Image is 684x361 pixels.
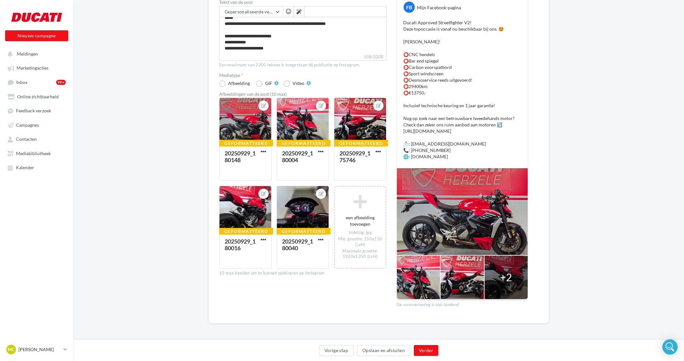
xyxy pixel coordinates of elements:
div: De voorvertoning is niet bindend [397,299,528,308]
div: Geformatteerd [219,140,273,147]
p: [PERSON_NAME] [19,346,61,353]
div: Geformatteerd [277,228,331,235]
button: Meldingen [4,48,67,59]
div: Geformatteerd [277,140,331,147]
button: Vorige stap [319,345,353,356]
span: Online zichtbaarheid [17,94,59,99]
span: Gepersonaliseerde velden [225,9,278,14]
div: +2 [500,270,512,285]
div: Afbeeldingen van de post (10 max) [219,92,386,96]
div: 99+ [56,80,66,85]
div: 20250929_180040 [282,238,313,252]
div: 20250929_180148 [225,150,256,163]
label: Mediatype * [219,73,386,78]
button: Gepersonaliseerde velden [219,6,283,17]
div: Geformatteerd [219,228,273,235]
div: Een maximum van 2200 tekens is toegestaan bij publicatie op Instagram. [219,62,386,68]
a: Contacten [4,133,70,145]
div: Afbeelding [228,81,250,86]
div: Open Intercom Messenger [662,339,678,355]
span: Feedback verzoek [16,108,51,114]
button: Nieuwe campagne [5,30,68,41]
div: 20250929_180016 [225,238,256,252]
div: 20250929_180004 [282,150,313,163]
span: Kalender [16,165,34,170]
a: Kalender [4,162,70,173]
div: Geformatteerd [334,140,388,147]
div: Mijn Facebook-pagina [417,4,461,11]
a: Online zichtbaarheid [4,91,70,102]
span: Inbox [16,79,27,85]
div: Video [293,81,304,86]
label: 508/2200 [219,54,386,61]
span: Marketingacties [17,65,48,71]
span: Meldingen [17,51,38,56]
a: Feedback verzoek [4,105,70,116]
div: 20250929_175746 [339,150,370,163]
a: MC [PERSON_NAME] [5,343,68,356]
div: GIF [265,81,272,86]
span: Contacten [16,137,37,142]
a: Inbox99+ [4,76,70,88]
div: FB [404,2,415,13]
p: Ducati Approved Streetfighter V2! Deze topoccasie is vanaf nu beschikbaar bij ons. 🤩 [PERSON_NAME... [403,19,521,160]
span: MC [8,346,15,353]
a: Mediabibliotheek [4,147,70,159]
a: Campagnes [4,119,70,131]
a: Marketingacties [4,62,70,73]
div: 10 max beelden om te kunnen publiceren op Instagram [219,270,386,276]
span: Campagnes [16,122,39,128]
button: Opslaan en afsluiten [357,345,410,356]
span: Mediabibliotheek [16,151,51,156]
button: Verder [414,345,438,356]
